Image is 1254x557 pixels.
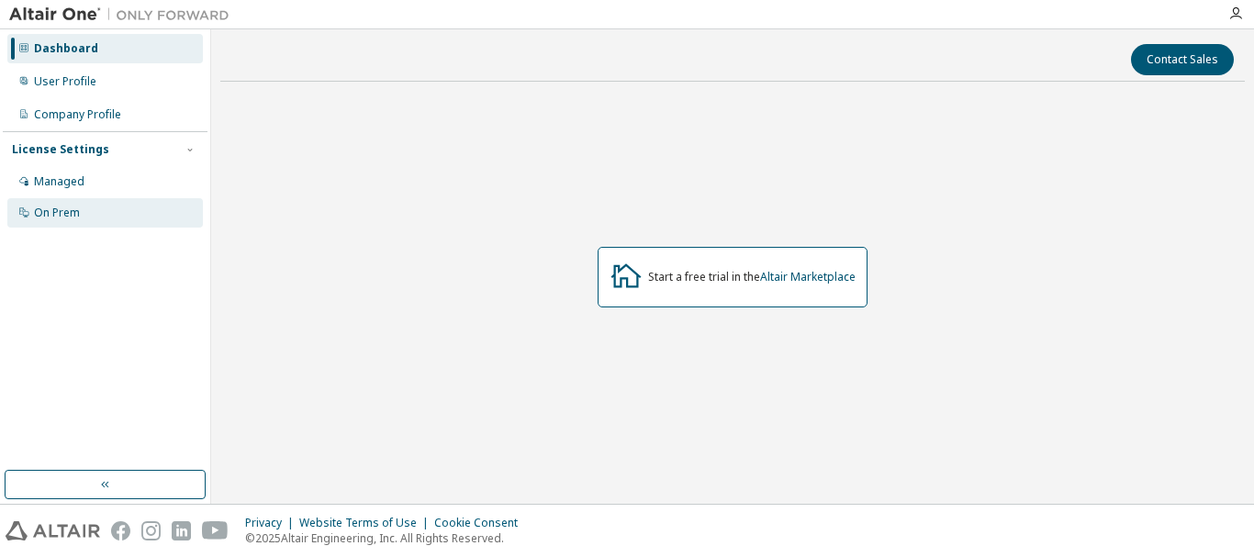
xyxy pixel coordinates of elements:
img: youtube.svg [202,521,229,540]
img: altair_logo.svg [6,521,100,540]
img: Altair One [9,6,239,24]
div: Managed [34,174,84,189]
div: Dashboard [34,41,98,56]
div: Start a free trial in the [648,270,856,284]
div: Website Terms of Use [299,516,434,530]
button: Contact Sales [1131,44,1234,75]
img: linkedin.svg [172,521,191,540]
p: © 2025 Altair Engineering, Inc. All Rights Reserved. [245,530,529,546]
div: Company Profile [34,107,121,122]
img: instagram.svg [141,521,161,540]
div: Cookie Consent [434,516,529,530]
div: License Settings [12,142,109,157]
div: User Profile [34,74,96,89]
div: On Prem [34,206,80,220]
div: Privacy [245,516,299,530]
a: Altair Marketplace [760,269,856,284]
img: facebook.svg [111,521,130,540]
